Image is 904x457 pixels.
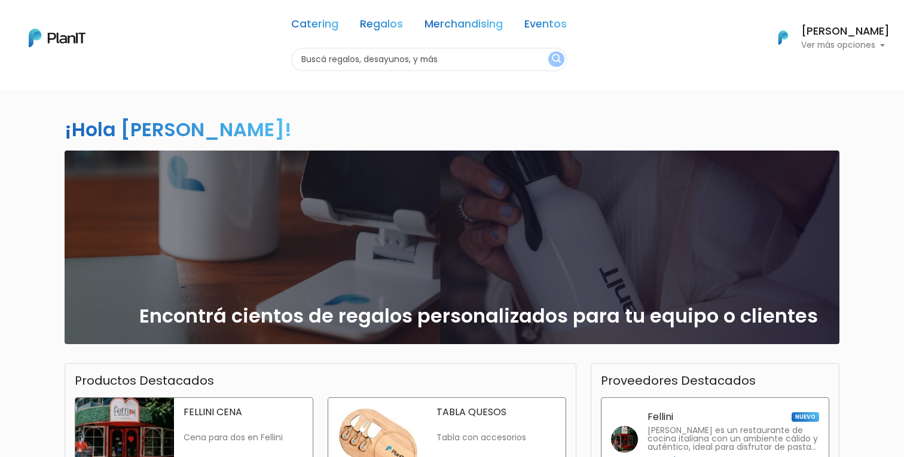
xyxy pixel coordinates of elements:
a: Catering [291,19,338,33]
span: NUEVO [792,412,819,422]
img: fellini [611,426,638,453]
p: Tabla con accesorios [436,433,556,443]
a: Eventos [524,19,567,33]
img: PlanIt Logo [29,29,85,47]
h2: Encontrá cientos de regalos personalizados para tu equipo o clientes [139,305,818,327]
h6: [PERSON_NAME] [801,26,890,37]
p: [PERSON_NAME] es un restaurante de cocina italiana con un ambiente cálido y auténtico, ideal para... [648,427,819,452]
a: Regalos [360,19,403,33]
input: Buscá regalos, desayunos, y más [291,48,567,71]
p: Fellini [648,412,673,422]
h2: ¡Hola [PERSON_NAME]! [65,116,292,143]
p: Cena para dos en Fellini [184,433,303,443]
p: FELLINI CENA [184,407,303,417]
p: Ver más opciones [801,41,890,50]
p: TABLA QUESOS [436,407,556,417]
img: PlanIt Logo [770,24,796,51]
h3: Productos Destacados [75,373,214,388]
img: search_button-432b6d5273f82d61273b3651a40e1bd1b912527efae98b1b7a1b2c0702e16a8d.svg [552,54,561,65]
h3: Proveedores Destacados [601,373,756,388]
button: PlanIt Logo [PERSON_NAME] Ver más opciones [763,22,890,53]
a: Merchandising [424,19,503,33]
